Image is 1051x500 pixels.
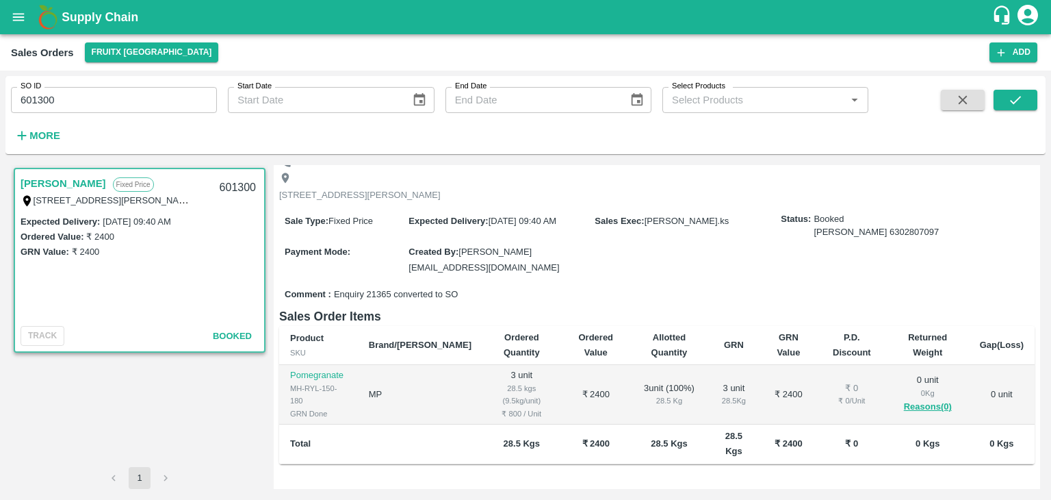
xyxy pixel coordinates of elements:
[21,175,106,192] a: [PERSON_NAME]
[828,382,876,395] div: ₹ 0
[11,124,64,147] button: More
[237,81,272,92] label: Start Date
[724,340,744,350] b: GRN
[833,332,871,358] b: P.D. Discount
[845,438,858,449] b: ₹ 0
[103,216,170,227] label: [DATE] 09:40 AM
[21,247,69,257] label: GRN Value:
[482,365,561,425] td: 3 unit
[290,369,347,382] p: Pomegranate
[279,307,1035,326] h6: Sales Order Items
[989,438,1013,449] b: 0 Kgs
[898,399,958,415] button: Reasons(0)
[328,216,373,226] span: Fixed Price
[101,467,179,489] nav: pagination navigation
[285,247,350,257] label: Payment Mode :
[916,438,939,449] b: 0 Kgs
[578,332,613,358] b: Ordered Value
[814,226,939,239] div: [PERSON_NAME] 6302807097
[775,438,803,449] b: ₹ 2400
[72,247,100,257] label: ₹ 2400
[989,42,1037,62] button: Add
[290,382,347,408] div: MH-RYL-150-180
[290,333,324,343] b: Product
[290,408,347,420] div: GRN Done
[408,247,559,272] span: [PERSON_NAME][EMAIL_ADDRESS][DOMAIN_NAME]
[504,438,540,449] b: 28.5 Kgs
[228,87,401,113] input: Start Date
[290,438,311,449] b: Total
[358,365,482,425] td: MP
[846,91,864,109] button: Open
[760,365,817,425] td: ₹ 2400
[285,216,328,226] label: Sale Type :
[408,216,488,226] label: Expected Delivery :
[290,347,347,359] div: SKU
[651,438,687,449] b: 28.5 Kgs
[991,5,1015,29] div: customer-support
[86,232,114,242] label: ₹ 2400
[21,81,41,92] label: SO ID
[672,81,725,92] label: Select Products
[279,189,441,202] p: [STREET_ADDRESS][PERSON_NAME]
[493,382,550,408] div: 28.5 kgs (9.5kg/unit)
[408,247,458,257] label: Created By :
[213,331,252,341] span: Booked
[504,332,540,358] b: Ordered Quantity
[718,395,749,407] div: 28.5 Kg
[21,216,100,227] label: Expected Delivery :
[645,216,729,226] span: [PERSON_NAME].ks
[445,87,619,113] input: End Date
[34,195,195,205] label: [STREET_ADDRESS][PERSON_NAME]
[725,431,742,456] b: 28.5 Kgs
[935,486,1029,500] h6: ₹ 2400
[718,382,749,408] div: 3 unit
[3,1,34,33] button: open drawer
[85,42,219,62] button: Select DC
[113,177,154,192] p: Fixed Price
[1015,3,1040,32] div: account of current user
[666,91,842,109] input: Select Products
[62,8,991,27] a: Supply Chain
[781,213,811,226] label: Status:
[11,87,217,113] input: Enter SO ID
[34,3,62,31] img: logo
[129,467,151,489] button: page 1
[969,365,1035,425] td: 0 unit
[211,172,264,204] div: 601300
[595,216,644,226] label: Sales Exec :
[908,332,947,358] b: Returned Weight
[493,408,550,420] div: ₹ 800 / Unit
[29,130,60,141] strong: More
[980,340,1024,350] b: Gap(Loss)
[642,395,697,407] div: 28.5 Kg
[455,81,486,92] label: End Date
[406,87,432,113] button: Choose date
[285,288,331,301] label: Comment :
[489,216,556,226] span: [DATE] 09:40 AM
[11,44,74,62] div: Sales Orders
[777,332,800,358] b: GRN Value
[898,374,958,415] div: 0 unit
[898,387,958,399] div: 0 Kg
[21,232,83,242] label: Ordered Value:
[582,438,610,449] b: ₹ 2400
[369,340,471,350] b: Brand/[PERSON_NAME]
[814,213,939,238] span: Booked
[334,288,458,301] span: Enquiry 21365 converted to SO
[651,332,688,358] b: Allotted Quantity
[828,395,876,407] div: ₹ 0 / Unit
[561,365,631,425] td: ₹ 2400
[624,87,650,113] button: Choose date
[62,10,138,24] b: Supply Chain
[642,382,697,408] div: 3 unit ( 100 %)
